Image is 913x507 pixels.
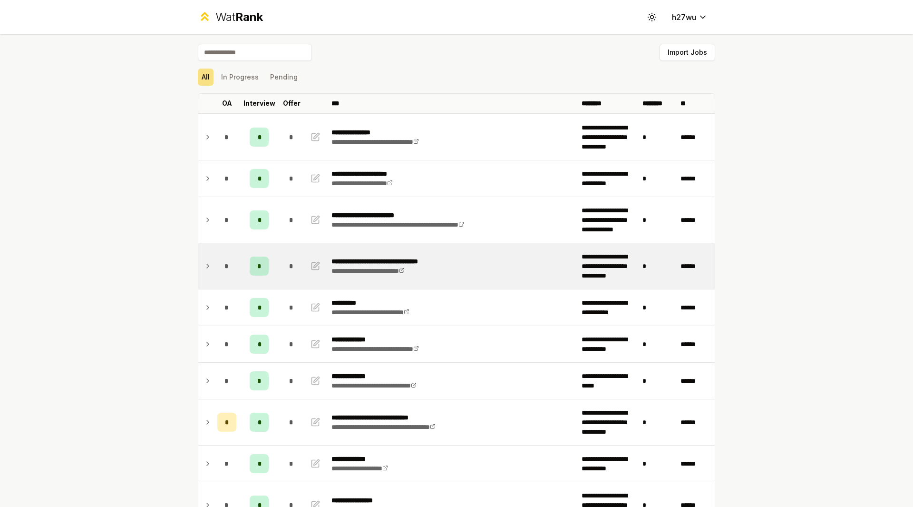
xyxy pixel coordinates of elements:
[283,99,301,108] p: Offer
[198,10,263,25] a: WatRank
[266,69,301,86] button: Pending
[243,99,275,108] p: Interview
[235,10,263,24] span: Rank
[198,69,214,86] button: All
[222,99,232,108] p: OA
[660,44,715,61] button: Import Jobs
[672,11,696,23] span: h27wu
[215,10,263,25] div: Wat
[664,9,715,26] button: h27wu
[217,69,262,86] button: In Progress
